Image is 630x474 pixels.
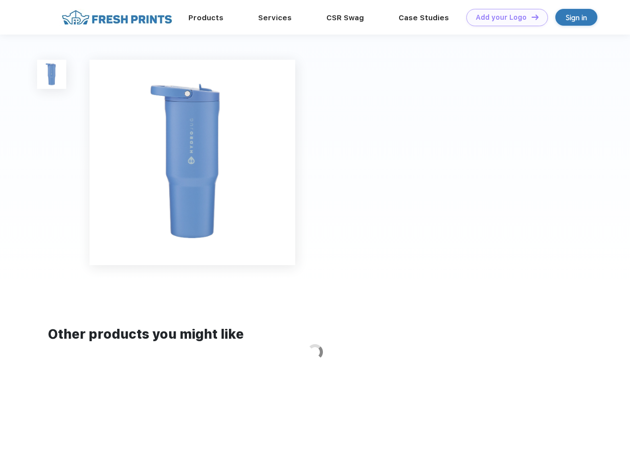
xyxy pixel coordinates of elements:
a: Products [188,13,224,22]
img: func=resize&h=100 [37,60,66,89]
img: DT [532,14,539,20]
img: func=resize&h=640 [90,60,295,265]
img: fo%20logo%202.webp [59,9,175,26]
a: Sign in [555,9,597,26]
div: Add your Logo [476,13,527,22]
div: Sign in [566,12,587,23]
div: Other products you might like [48,325,582,344]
